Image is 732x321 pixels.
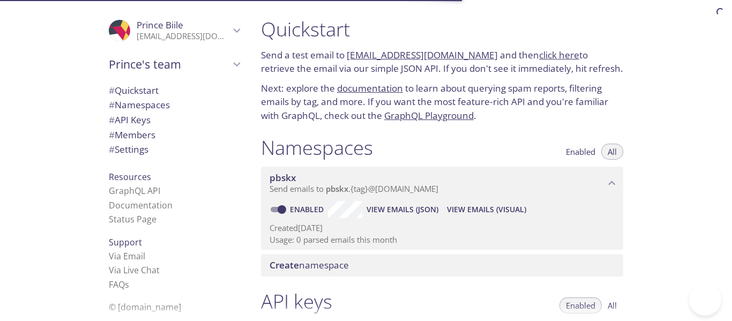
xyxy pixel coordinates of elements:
span: Resources [109,171,151,183]
span: Prince Biile [137,19,183,31]
h1: Quickstart [261,17,623,41]
a: Status Page [109,213,156,225]
h1: API keys [261,289,332,313]
a: Documentation [109,199,173,211]
div: Prince Biile [100,13,248,48]
button: View Emails (JSON) [362,201,443,218]
p: [EMAIL_ADDRESS][DOMAIN_NAME] [137,31,230,42]
span: Create [270,259,299,271]
span: # [109,143,115,155]
div: Namespaces [100,98,248,113]
span: Quickstart [109,84,159,96]
div: pbskx namespace [261,167,623,200]
div: Create namespace [261,254,623,277]
span: namespace [270,259,349,271]
button: View Emails (Visual) [443,201,531,218]
iframe: Help Scout Beacon - Open [689,283,721,316]
span: Members [109,129,155,141]
span: pbskx [270,171,296,184]
span: # [109,84,115,96]
span: Prince's team [109,57,230,72]
p: Send a test email to and then to retrieve the email via our simple JSON API. If you don't see it ... [261,48,623,76]
div: Prince's team [100,50,248,78]
div: API Keys [100,113,248,128]
button: All [601,144,623,160]
p: Next: explore the to learn about querying spam reports, filtering emails by tag, and more. If you... [261,81,623,123]
span: # [109,114,115,126]
span: Namespaces [109,99,170,111]
span: pbskx [326,183,348,194]
button: All [601,297,623,313]
span: Support [109,236,142,248]
a: Via Live Chat [109,264,160,276]
button: Enabled [559,144,602,160]
button: Enabled [559,297,602,313]
a: Enabled [288,204,328,214]
a: [EMAIL_ADDRESS][DOMAIN_NAME] [347,49,498,61]
div: Quickstart [100,83,248,98]
span: s [125,279,129,290]
a: documentation [337,82,403,94]
p: Created [DATE] [270,222,615,234]
span: # [109,129,115,141]
p: Usage: 0 parsed emails this month [270,234,615,245]
span: # [109,99,115,111]
div: Team Settings [100,142,248,157]
span: View Emails (JSON) [367,203,438,216]
a: Via Email [109,250,145,262]
span: Settings [109,143,148,155]
a: click here [539,49,579,61]
div: Members [100,128,248,143]
a: GraphQL Playground [384,109,474,122]
span: API Keys [109,114,151,126]
a: FAQ [109,279,129,290]
span: © [DOMAIN_NAME] [109,301,181,313]
a: GraphQL API [109,185,160,197]
h1: Namespaces [261,136,373,160]
span: View Emails (Visual) [447,203,526,216]
span: Send emails to . {tag} @[DOMAIN_NAME] [270,183,438,194]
